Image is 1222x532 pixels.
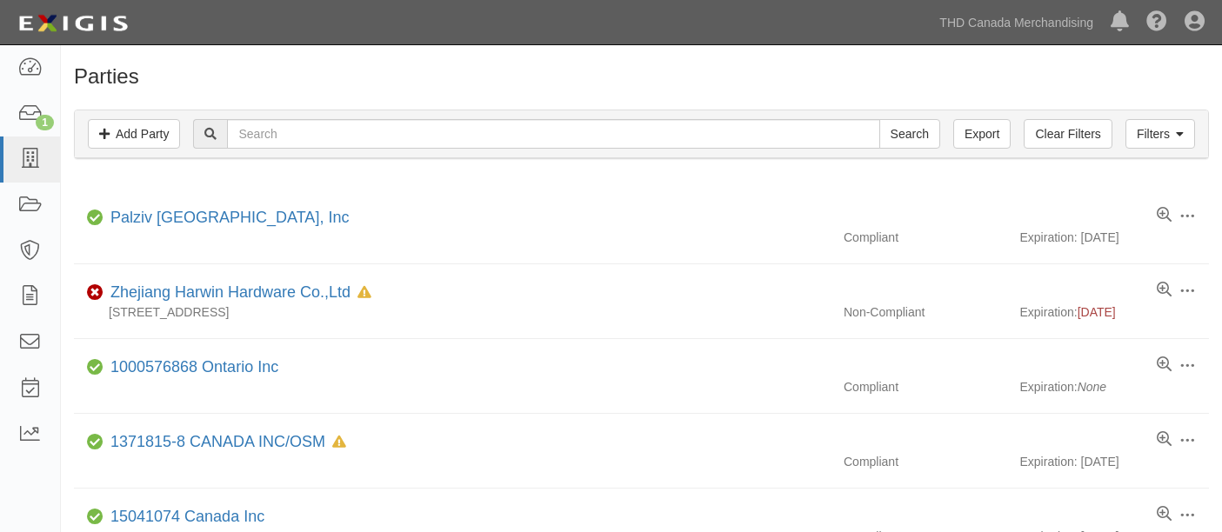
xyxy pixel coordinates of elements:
a: Clear Filters [1024,119,1112,149]
h1: Parties [74,65,1209,88]
a: 1000576868 Ontario Inc [110,358,278,376]
a: THD Canada Merchandising [931,5,1102,40]
a: View results summary [1157,207,1172,224]
div: 15041074 Canada Inc [104,506,264,529]
div: Expiration: [DATE] [1020,453,1210,470]
div: Expiration: [DATE] [1020,229,1210,246]
a: Filters [1125,119,1195,149]
a: View results summary [1157,431,1172,449]
div: 1 [36,115,54,130]
div: Zhejiang Harwin Hardware Co.,Ltd [104,282,371,304]
div: Compliant [831,453,1020,470]
i: Compliant [87,212,104,224]
div: Palziv North America, Inc [104,207,349,229]
i: Help Center - Complianz [1146,12,1167,33]
img: logo-5460c22ac91f19d4615b14bd174203de0afe785f0fc80cf4dbbc73dc1793850b.png [13,8,133,39]
div: Non-Compliant [831,303,1020,321]
a: Export [953,119,1011,149]
div: Expiration: [1020,378,1210,396]
div: 1371815-8 CANADA INC/OSM [104,431,346,454]
div: Compliant [831,229,1020,246]
i: In Default since 02/14/2025 [332,436,346,449]
input: Search [227,119,879,149]
a: Palziv [GEOGRAPHIC_DATA], Inc [110,209,349,226]
a: 1371815-8 CANADA INC/OSM [110,433,325,450]
a: View results summary [1157,282,1172,299]
div: 1000576868 Ontario Inc [104,356,278,379]
div: Expiration: [1020,303,1210,321]
a: Add Party [88,119,180,149]
i: Compliant [87,511,104,523]
a: View results summary [1157,356,1172,374]
i: Compliant [87,436,104,449]
span: [DATE] [1078,305,1116,319]
i: None [1078,380,1106,394]
div: [STREET_ADDRESS] [74,303,831,321]
a: Zhejiang Harwin Hardware Co.,Ltd [110,283,351,301]
i: Compliant [87,362,104,374]
i: In Default since 08/06/2025 [357,287,371,299]
input: Search [879,119,940,149]
a: 15041074 Canada Inc [110,508,264,525]
a: View results summary [1157,506,1172,523]
div: Compliant [831,378,1020,396]
i: Non-Compliant [87,287,104,299]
